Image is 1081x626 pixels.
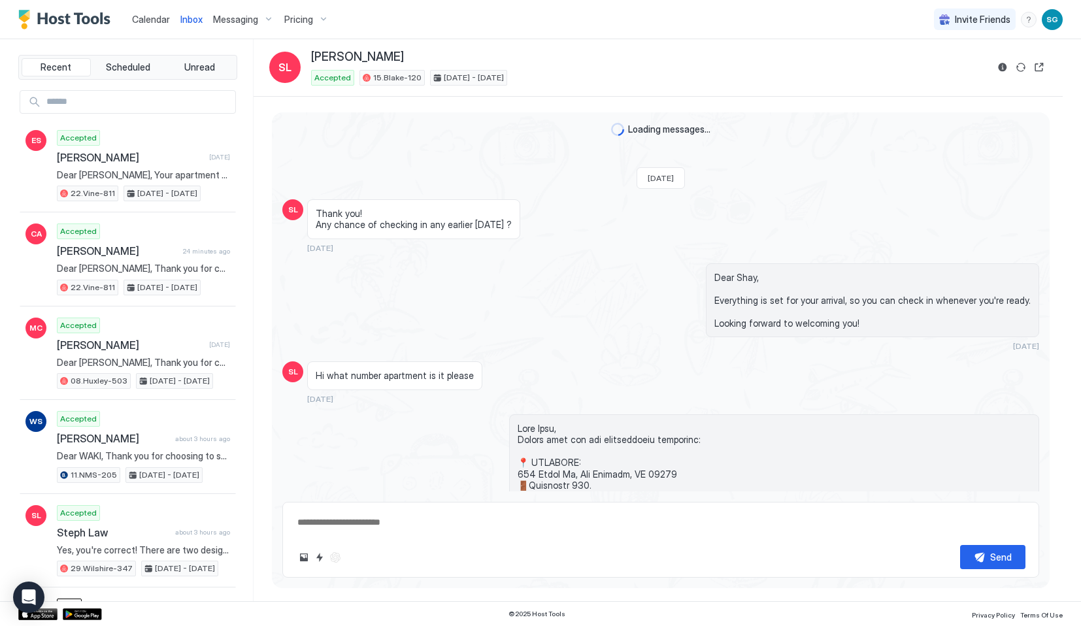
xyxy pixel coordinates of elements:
div: loading [611,123,624,136]
a: Host Tools Logo [18,10,116,29]
span: 08.Huxley-503 [71,375,127,387]
span: Messaging [213,14,258,25]
span: Invite Friends [955,14,1010,25]
span: [DATE] [209,340,230,349]
button: Send [960,545,1025,569]
a: Calendar [132,12,170,26]
span: [DATE] [1013,341,1039,351]
span: Inbox [180,14,203,25]
div: Send [990,550,1012,564]
span: 22.Vine-811 [71,188,115,199]
span: SL [288,204,298,216]
span: [DATE] [307,394,333,404]
span: [PERSON_NAME] [57,151,204,164]
a: Terms Of Use [1020,607,1063,621]
a: App Store [18,608,58,620]
span: Unread [184,61,215,73]
span: Calendar [132,14,170,25]
span: Hi what number apartment is it please [316,370,474,382]
span: Pricing [284,14,313,25]
span: Privacy Policy [972,611,1015,619]
span: Dear WAKI, Thank you for choosing to stay at our apartment. 📅 I’d like to confirm your reservatio... [57,450,230,462]
span: Dear [PERSON_NAME], Thank you for choosing to stay at our apartment. 📅 I’d like to confirm your r... [57,263,230,274]
span: [DATE] - [DATE] [444,72,504,84]
button: Reservation information [995,59,1010,75]
span: Dear [PERSON_NAME], Thank you for choosing to stay at our apartment. We hope you’ve enjoyed every... [57,357,230,369]
span: deny [60,601,78,612]
span: Terms Of Use [1020,611,1063,619]
div: Open Intercom Messenger [13,582,44,613]
span: about 3 hours ago [175,528,230,536]
span: ES [31,135,41,146]
span: Dear Shay, Everything is set for your arrival, so you can check in whenever you're ready. Looking... [714,272,1031,329]
span: 22.Vine-811 [71,282,115,293]
span: Accepted [60,132,97,144]
span: Accepted [60,413,97,425]
span: [DATE] - [DATE] [139,469,199,481]
span: Thank you! Any chance of checking in any earlier [DATE] ? [316,208,512,231]
span: 11.NMS-205 [71,469,117,481]
span: © 2025 Host Tools [508,610,565,618]
span: Accepted [60,507,97,519]
button: Recent [22,58,91,76]
span: 29.Wilshire-347 [71,563,133,574]
a: Google Play Store [63,608,102,620]
span: SL [278,59,291,75]
span: Recent [41,61,71,73]
span: Dear [PERSON_NAME], Your apartment will be ready at 2 PM, and you can check in at that time. Plea... [57,169,230,181]
span: [PERSON_NAME] [57,338,204,352]
span: about 3 hours ago [175,435,230,443]
span: [PERSON_NAME] [57,432,170,445]
span: SG [1046,14,1058,25]
span: [PERSON_NAME] [57,244,178,257]
span: Yes, you're correct! There are two designated parking spaces available for your use. If you have ... [57,544,230,556]
span: [DATE] - [DATE] [155,563,215,574]
span: [DATE] - [DATE] [137,188,197,199]
span: [DATE] - [DATE] [150,375,210,387]
span: WS [29,416,42,427]
span: 15.Blake-120 [373,72,422,84]
a: Privacy Policy [972,607,1015,621]
div: User profile [1042,9,1063,30]
div: menu [1021,12,1037,27]
a: Inbox [180,12,203,26]
span: Accepted [60,320,97,331]
span: [PERSON_NAME] [311,50,404,65]
div: tab-group [18,55,237,80]
span: CA [31,228,42,240]
span: MC [29,322,42,334]
button: Upload image [296,550,312,565]
button: Quick reply [312,550,327,565]
span: SL [31,510,41,521]
span: [DATE] [307,243,333,253]
span: [DATE] [209,153,230,161]
span: Accepted [60,225,97,237]
span: Scheduled [106,61,150,73]
button: Unread [165,58,234,76]
span: 24 minutes ago [183,247,230,255]
span: [DATE] - [DATE] [137,282,197,293]
button: Sync reservation [1013,59,1029,75]
span: Steph Law [57,526,170,539]
span: SL [288,366,298,378]
span: Accepted [314,72,351,84]
span: [DATE] [648,173,674,183]
button: Open reservation [1031,59,1047,75]
input: Input Field [41,91,235,113]
button: Scheduled [93,58,163,76]
span: Loading messages... [628,124,710,135]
